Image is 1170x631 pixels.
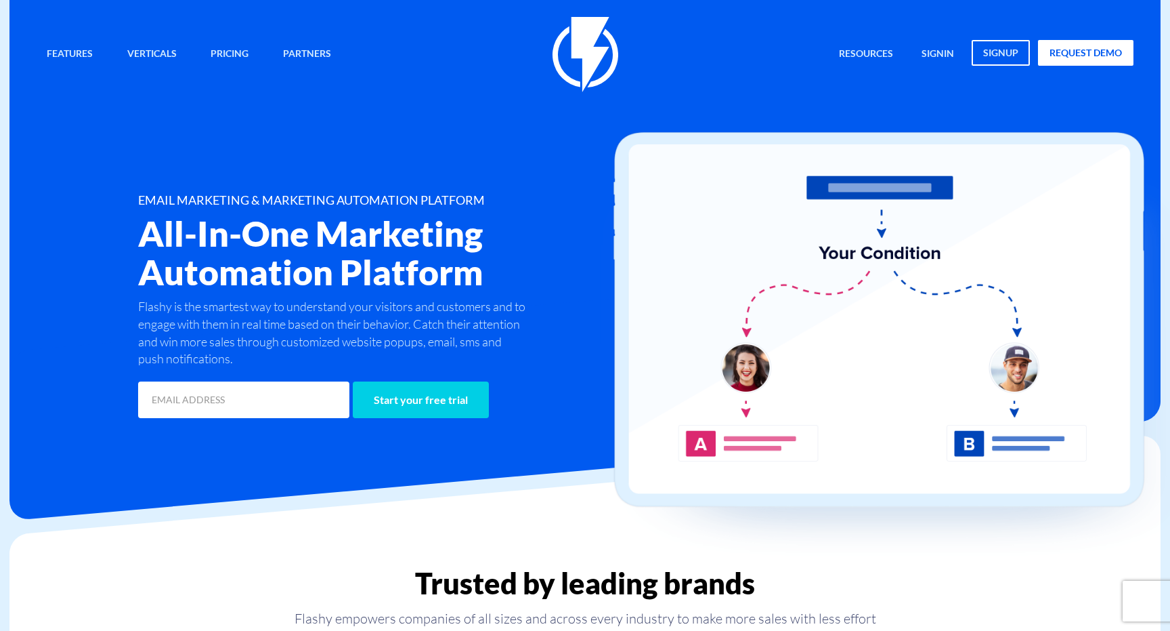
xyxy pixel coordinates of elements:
[1038,40,1133,66] a: request demo
[200,40,259,69] a: Pricing
[37,40,103,69] a: Features
[273,40,341,69] a: Partners
[9,609,1161,628] p: Flashy empowers companies of all sizes and across every industry to make more sales with less effort
[138,194,666,207] h1: EMAIL MARKETING & MARKETING AUTOMATION PLATFORM
[353,382,489,418] input: Start your free trial
[829,40,903,69] a: Resources
[9,567,1161,600] h2: Trusted by leading brands
[911,40,964,69] a: signin
[138,214,666,291] h2: All-In-One Marketing Automation Platform
[972,40,1030,66] a: signup
[138,382,349,418] input: EMAIL ADDRESS
[138,298,529,368] p: Flashy is the smartest way to understand your visitors and customers and to engage with them in r...
[117,40,187,69] a: Verticals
